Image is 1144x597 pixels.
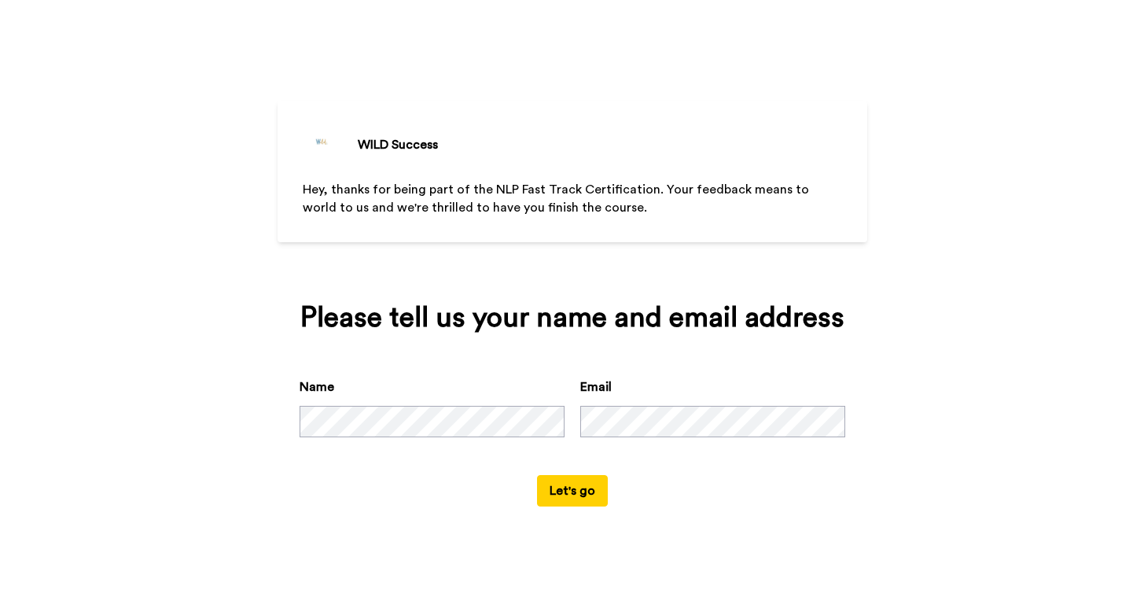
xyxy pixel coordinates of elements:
[358,135,438,154] div: WILD Success
[580,378,612,396] label: Email
[303,183,812,214] span: Hey, thanks for being part of the NLP Fast Track Certification. Your feedback means to world to u...
[537,475,608,507] button: Let's go
[300,302,845,334] div: Please tell us your name and email address
[300,378,334,396] label: Name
